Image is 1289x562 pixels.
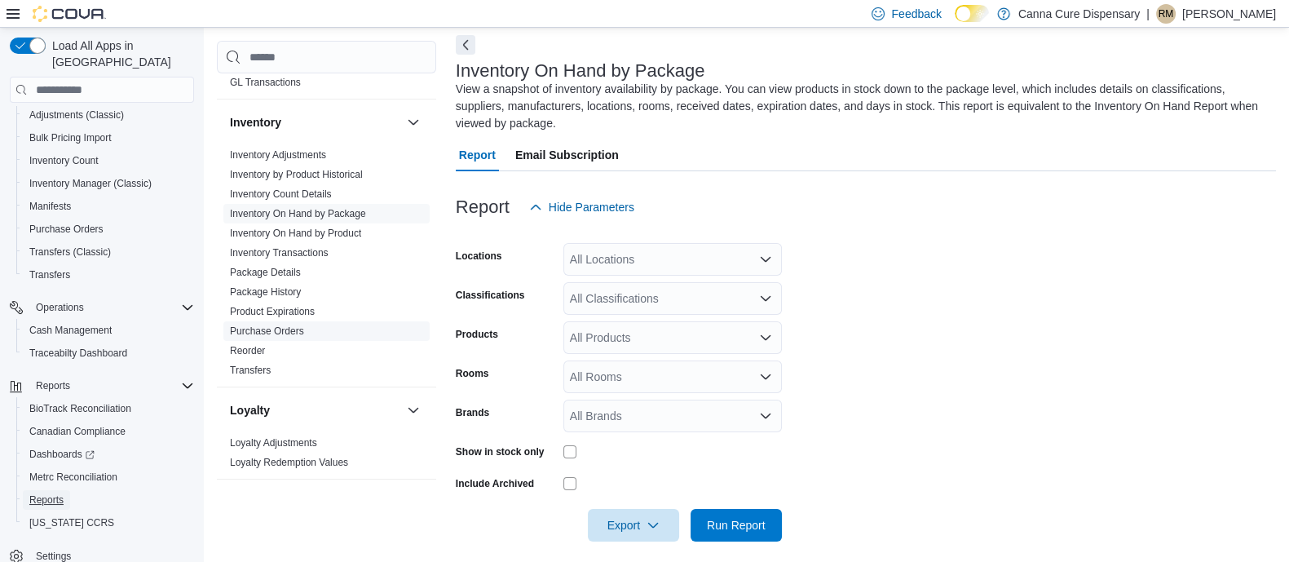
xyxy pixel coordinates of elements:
a: Loyalty Redemption Values [230,457,348,468]
button: Next [456,35,475,55]
h3: Report [456,197,510,217]
button: Operations [3,296,201,319]
img: Cova [33,6,106,22]
label: Include Archived [456,477,534,490]
h3: Inventory On Hand by Package [456,61,705,81]
button: Export [588,509,679,542]
span: Traceabilty Dashboard [23,343,194,363]
span: Dashboards [29,448,95,461]
div: Inventory [217,145,436,387]
a: Reorder [230,345,265,356]
button: Manifests [16,195,201,218]
span: Transfers [23,265,194,285]
button: Inventory Count [16,149,201,172]
span: Inventory by Product Historical [230,168,363,181]
a: Reports [23,490,70,510]
span: Dashboards [23,445,194,464]
a: Adjustments (Classic) [23,105,130,125]
button: Inventory Manager (Classic) [16,172,201,195]
a: Metrc Reconciliation [23,467,124,487]
a: Package Details [230,267,301,278]
a: Package History [230,286,301,298]
button: Transfers (Classic) [16,241,201,263]
h3: Inventory [230,114,281,131]
span: Hide Parameters [549,199,634,215]
span: Metrc Reconciliation [29,471,117,484]
span: Bulk Pricing Import [29,131,112,144]
div: Loyalty [217,433,436,479]
span: Load All Apps in [GEOGRAPHIC_DATA] [46,38,194,70]
a: Transfers (Classic) [23,242,117,262]
span: Operations [36,301,84,314]
input: Dark Mode [955,5,989,22]
button: BioTrack Reconciliation [16,397,201,420]
span: Purchase Orders [230,325,304,338]
a: Inventory Adjustments [230,149,326,161]
a: BioTrack Reconciliation [23,399,138,418]
span: Transfers (Classic) [23,242,194,262]
h3: Loyalty [230,402,270,418]
span: Feedback [891,6,941,22]
button: Canadian Compliance [16,420,201,443]
a: Inventory On Hand by Product [230,228,361,239]
label: Classifications [456,289,525,302]
button: Hide Parameters [523,191,641,223]
span: Cash Management [29,324,112,337]
span: Inventory Transactions [230,246,329,259]
a: Product Expirations [230,306,315,317]
span: Dark Mode [955,22,956,23]
span: BioTrack Reconciliation [29,402,131,415]
h3: OCM [230,494,257,511]
span: Inventory On Hand by Product [230,227,361,240]
span: Bulk Pricing Import [23,128,194,148]
button: Reports [16,489,201,511]
span: Reports [23,490,194,510]
a: Bulk Pricing Import [23,128,118,148]
button: Inventory [404,113,423,132]
a: Purchase Orders [230,325,304,337]
button: Open list of options [759,370,772,383]
span: BioTrack Reconciliation [23,399,194,418]
span: Purchase Orders [29,223,104,236]
span: Loyalty Redemption Values [230,456,348,469]
span: Washington CCRS [23,513,194,533]
span: Inventory Adjustments [230,148,326,162]
a: Dashboards [16,443,201,466]
button: Metrc Reconciliation [16,466,201,489]
a: Cash Management [23,321,118,340]
span: Transfers [29,268,70,281]
span: Manifests [23,197,194,216]
button: Inventory [230,114,400,131]
span: Canadian Compliance [29,425,126,438]
span: Product Expirations [230,305,315,318]
div: View a snapshot of inventory availability by package. You can view products in stock down to the ... [456,81,1268,132]
span: Reorder [230,344,265,357]
a: Dashboards [23,445,101,464]
span: Metrc Reconciliation [23,467,194,487]
button: Operations [29,298,90,317]
span: Inventory Count [29,154,99,167]
span: Traceabilty Dashboard [29,347,127,360]
button: Reports [3,374,201,397]
button: Run Report [691,509,782,542]
button: Cash Management [16,319,201,342]
button: OCM [230,494,400,511]
label: Products [456,328,498,341]
span: Inventory Manager (Classic) [29,177,152,190]
button: Open list of options [759,409,772,423]
span: Loyalty Adjustments [230,436,317,449]
span: Inventory Manager (Classic) [23,174,194,193]
span: Manifests [29,200,71,213]
span: Reports [29,493,64,507]
span: Package Details [230,266,301,279]
a: Inventory On Hand by Package [230,208,366,219]
a: Inventory Count [23,151,105,170]
span: Purchase Orders [23,219,194,239]
a: Traceabilty Dashboard [23,343,134,363]
a: Canadian Compliance [23,422,132,441]
button: Purchase Orders [16,218,201,241]
button: Loyalty [230,402,400,418]
a: Transfers [230,365,271,376]
a: Inventory Manager (Classic) [23,174,158,193]
span: Reports [29,376,194,396]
